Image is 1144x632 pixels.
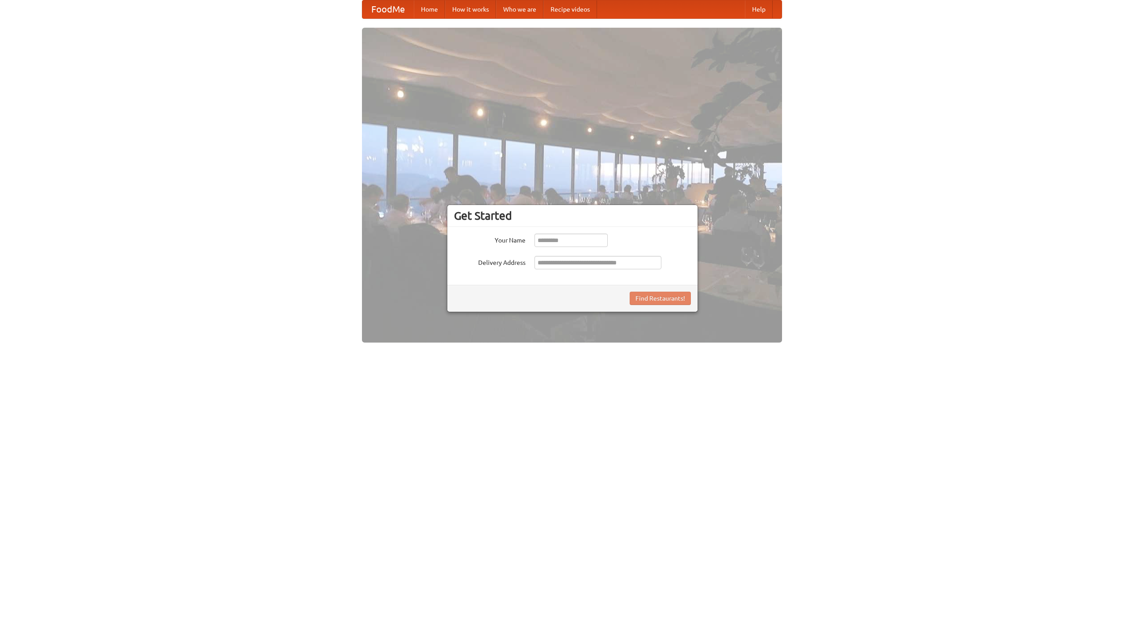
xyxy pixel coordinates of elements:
a: Recipe videos [543,0,597,18]
a: Who we are [496,0,543,18]
button: Find Restaurants! [630,292,691,305]
a: Home [414,0,445,18]
h3: Get Started [454,209,691,222]
a: How it works [445,0,496,18]
a: FoodMe [362,0,414,18]
label: Your Name [454,234,526,245]
a: Help [745,0,773,18]
label: Delivery Address [454,256,526,267]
